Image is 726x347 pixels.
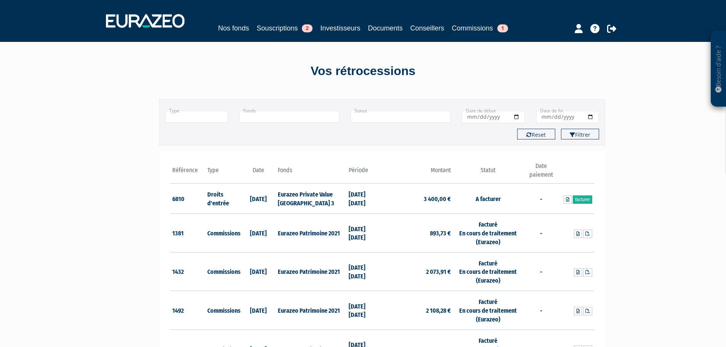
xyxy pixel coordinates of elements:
[368,23,403,34] a: Documents
[170,214,206,253] td: 1381
[241,291,276,330] td: [DATE]
[714,35,723,103] p: Besoin d'aide ?
[523,184,559,214] td: -
[453,184,523,214] td: A facturer
[347,214,382,253] td: [DATE] [DATE]
[453,291,523,330] td: Facturé En cours de traitement (Eurazeo)
[453,162,523,184] th: Statut
[497,24,508,32] span: 1
[523,214,559,253] td: -
[205,162,241,184] th: Type
[320,23,360,34] a: Investisseurs
[382,162,453,184] th: Montant
[205,184,241,214] td: Droits d'entrée
[276,291,346,330] td: Eurazeo Patrimoine 2021
[302,24,313,32] span: 2
[205,291,241,330] td: Commissions
[276,214,346,253] td: Eurazeo Patrimoine 2021
[523,162,559,184] th: Date paiement
[170,291,206,330] td: 1492
[218,23,249,34] a: Nos fonds
[205,252,241,291] td: Commissions
[453,252,523,291] td: Facturé En cours de traitement (Eurazeo)
[170,252,206,291] td: 1432
[241,184,276,214] td: [DATE]
[523,252,559,291] td: -
[241,252,276,291] td: [DATE]
[523,291,559,330] td: -
[205,214,241,253] td: Commissions
[347,184,382,214] td: [DATE] [DATE]
[382,184,453,214] td: 3 400,00 €
[347,252,382,291] td: [DATE] [DATE]
[276,162,346,184] th: Fonds
[241,162,276,184] th: Date
[276,184,346,214] td: Eurazeo Private Value [GEOGRAPHIC_DATA] 3
[517,129,555,139] button: Reset
[410,23,444,34] a: Conseillers
[276,252,346,291] td: Eurazeo Patrimoine 2021
[453,214,523,253] td: Facturé En cours de traitement (Eurazeo)
[106,14,184,28] img: 1732889491-logotype_eurazeo_blanc_rvb.png
[256,23,313,34] a: Souscriptions2
[146,62,580,80] div: Vos rétrocessions
[382,291,453,330] td: 2 108,28 €
[573,195,592,204] a: Facturer
[347,291,382,330] td: [DATE] [DATE]
[170,184,206,214] td: 6810
[241,214,276,253] td: [DATE]
[382,252,453,291] td: 2 073,91 €
[561,129,599,139] button: Filtrer
[170,162,206,184] th: Référence
[347,162,382,184] th: Période
[382,214,453,253] td: 893,73 €
[452,23,508,35] a: Commissions1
